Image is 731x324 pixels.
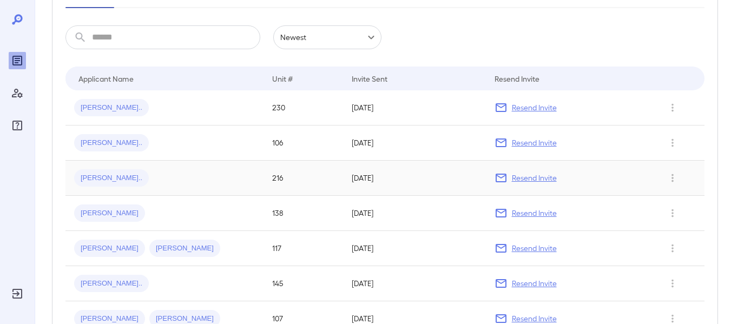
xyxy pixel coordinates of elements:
div: Manage Users [9,84,26,102]
div: Log Out [9,285,26,302]
span: [PERSON_NAME].. [74,173,149,183]
td: [DATE] [343,90,486,125]
div: Unit # [272,72,293,85]
td: [DATE] [343,125,486,161]
div: FAQ [9,117,26,134]
div: Resend Invite [495,72,539,85]
span: [PERSON_NAME] [74,314,145,324]
td: 216 [264,161,343,196]
span: [PERSON_NAME] [74,208,145,219]
td: 138 [264,196,343,231]
td: 117 [264,231,343,266]
p: Resend Invite [512,208,557,219]
button: Row Actions [664,275,681,292]
span: [PERSON_NAME] [149,314,220,324]
div: Applicant Name [78,72,134,85]
button: Row Actions [664,204,681,222]
p: Resend Invite [512,313,557,324]
td: [DATE] [343,266,486,301]
span: [PERSON_NAME].. [74,103,149,113]
td: [DATE] [343,161,486,196]
td: [DATE] [343,196,486,231]
span: [PERSON_NAME].. [74,279,149,289]
p: Resend Invite [512,278,557,289]
button: Row Actions [664,99,681,116]
p: Resend Invite [512,137,557,148]
td: [DATE] [343,231,486,266]
span: [PERSON_NAME].. [74,138,149,148]
p: Resend Invite [512,173,557,183]
td: 145 [264,266,343,301]
td: 230 [264,90,343,125]
div: Reports [9,52,26,69]
div: Newest [273,25,381,49]
span: [PERSON_NAME] [74,243,145,254]
button: Row Actions [664,169,681,187]
button: Row Actions [664,134,681,151]
div: Invite Sent [352,72,387,85]
p: Resend Invite [512,102,557,113]
button: Row Actions [664,240,681,257]
span: [PERSON_NAME] [149,243,220,254]
p: Resend Invite [512,243,557,254]
td: 106 [264,125,343,161]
